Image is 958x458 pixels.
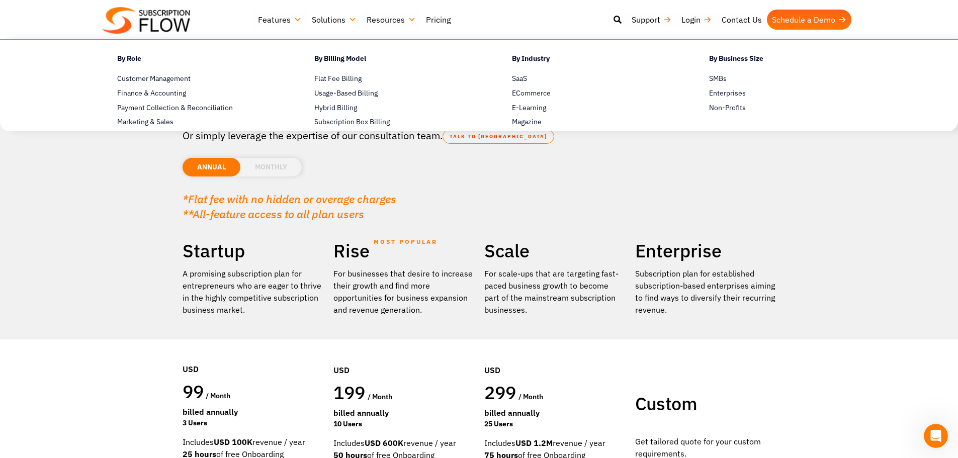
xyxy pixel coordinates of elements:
li: MONTHLY [240,158,302,176]
span: 199 [333,381,366,404]
a: Features [253,10,307,30]
span: 99 [183,380,204,403]
div: USD [484,334,625,381]
a: Pricing [421,10,456,30]
a: Support [627,10,676,30]
strong: USD 100K [214,437,252,447]
h4: By Industry [512,53,674,67]
span: E-Learning [512,103,546,113]
h4: By Role [117,53,280,67]
p: Subscription plan for established subscription-based enterprises aiming to find ways to diversify... [635,267,776,316]
a: Login [676,10,717,30]
span: Hybrid Billing [314,103,357,113]
a: Hybrid Billing [314,102,477,114]
span: / month [368,392,392,401]
div: Billed Annually [183,406,323,418]
p: A promising subscription plan for entrepreneurs who are eager to thrive in the highly competitive... [183,267,323,316]
a: Subscription Box Billing [314,116,477,128]
span: Customer Management [117,73,191,84]
div: Billed Annually [484,407,625,419]
div: USD [183,333,323,380]
span: / month [206,391,230,400]
a: E-Learning [512,102,674,114]
a: Finance & Accounting [117,87,280,99]
strong: USD 600K [365,438,403,448]
h4: By Billing Model [314,53,477,67]
a: SaaS [512,72,674,84]
li: ANNUAL [183,158,240,176]
a: Contact Us [717,10,767,30]
span: Finance & Accounting [117,88,186,99]
img: Subscriptionflow [102,7,190,34]
a: Membership [512,130,674,142]
a: Marketing & Sales [117,116,280,128]
div: Billed Annually [333,407,474,419]
a: Non-Profits [709,102,872,114]
span: ECommerce [512,88,551,99]
a: Enterprises [709,87,872,99]
span: Usage-Based Billing [314,88,378,99]
span: Marketing & Sales [117,117,173,127]
h2: Enterprise [635,239,776,262]
a: Customer Management [117,72,280,84]
div: 25 Users [484,419,625,429]
span: Non-Profits [709,103,746,113]
span: MOST POPULAR [374,230,438,253]
span: SaaS [512,73,527,84]
a: Usage-Based Billing [314,87,477,99]
em: *Flat fee with no hidden or overage charges [183,192,396,206]
h2: Startup [183,239,323,262]
iframe: Intercom live chat [924,424,948,448]
h2: Scale [484,239,625,262]
div: For businesses that desire to increase their growth and find more opportunities for business expa... [333,267,474,316]
div: For scale-ups that are targeting fast-paced business growth to become part of the mainstream subs... [484,267,625,316]
strong: USD 1.2M [515,438,553,448]
a: Pay Per Use Billing [314,130,477,142]
a: Solutions [307,10,362,30]
span: 299 [484,381,516,404]
span: Payment Collection & Reconciliation [117,103,233,113]
h2: Rise [333,239,474,262]
p: Or simply leverage the expertise of our consultation team. [183,128,776,143]
a: Resources [362,10,421,30]
div: 10 Users [333,419,474,429]
a: Magazine [512,116,674,128]
a: ECommerce [512,87,674,99]
a: TALK TO [GEOGRAPHIC_DATA] [443,129,554,144]
span: / month [518,392,543,401]
h4: By Business Size [709,53,872,67]
div: 3 Users [183,418,323,428]
div: USD [333,334,474,381]
a: Payment Collection & Reconciliation [117,102,280,114]
span: Subscription Box Billing [314,117,390,127]
span: SMBs [709,73,727,84]
span: Custom [635,392,697,415]
span: Enterprises [709,88,746,99]
a: Schedule a Demo [767,10,851,30]
em: **All-feature access to all plan users [183,207,364,221]
a: SMBs [709,72,872,84]
span: Flat Fee Billing [314,73,362,84]
a: Flat Fee Billing [314,72,477,84]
